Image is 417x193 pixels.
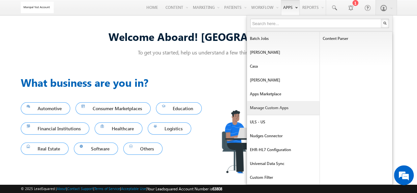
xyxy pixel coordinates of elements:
span: Financial Institutions [27,124,84,133]
span: Real Estate [27,144,63,153]
h3: What business are you in? [21,75,209,90]
a: ULS - US [247,115,319,129]
div: Welcome Aboard! [GEOGRAPHIC_DATA] [21,29,397,44]
img: Custom Logo [21,2,54,13]
span: Automotive [27,104,65,113]
a: Content Parser [320,32,392,46]
span: Consumer Marketplaces [81,104,145,113]
span: Logistics [154,124,186,133]
span: Others [129,144,157,153]
span: Your Leadsquared Account Number is [147,186,222,191]
span: Software [80,144,112,153]
a: Batch Jobs [247,32,319,46]
a: Nudges Connector [247,129,319,143]
p: To get you started, help us understand a few things about you! [21,49,397,56]
a: [PERSON_NAME] [247,46,319,59]
a: Custom filter [247,171,319,184]
a: About [57,186,66,191]
span: Healthcare [101,124,136,133]
span: 63808 [212,186,222,191]
input: Search here... [250,19,382,28]
a: [PERSON_NAME] [247,73,319,87]
a: EHR-HL7 Configuration [247,143,319,157]
a: Manage Custom Apps [247,101,319,115]
a: Contact Support [67,186,93,191]
a: Universal Data Sync [247,157,319,171]
span: Education [162,104,196,113]
img: Industry.png [209,75,385,186]
a: Apps Marketplace [247,87,319,101]
a: Terms of Service [94,186,120,191]
img: Search [383,21,386,25]
span: © 2025 LeadSquared | | | | | [21,186,222,192]
a: Acceptable Use [121,186,146,191]
a: Casa [247,59,319,73]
